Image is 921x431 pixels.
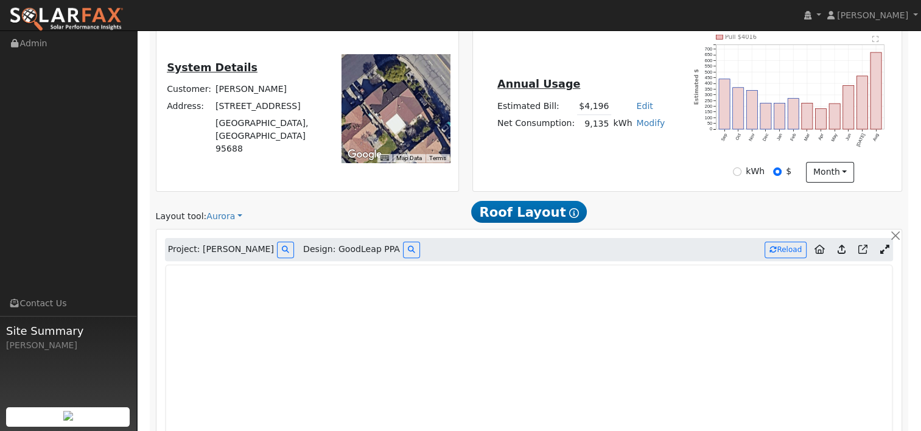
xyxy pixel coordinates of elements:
[815,108,826,129] rect: onclick=""
[704,69,712,74] text: 500
[806,162,854,183] button: month
[471,201,587,223] span: Roof Layout
[786,165,791,178] label: $
[704,52,712,57] text: 650
[833,240,850,259] a: Upload consumption to Aurora project
[830,132,838,142] text: May
[855,133,866,148] text: [DATE]
[773,167,782,176] input: $
[704,115,712,121] text: 100
[802,103,813,129] rect: onclick=""
[380,154,389,163] button: Keyboard shortcuts
[856,76,867,129] rect: onclick=""
[214,80,326,97] td: [PERSON_NAME]
[719,79,730,129] rect: onclick=""
[760,103,771,129] rect: onclick=""
[704,92,712,97] text: 300
[497,78,580,90] u: Annual Usage
[761,132,769,142] text: Dec
[853,240,872,259] a: Open in Aurora
[789,133,797,142] text: Feb
[167,61,257,74] u: System Details
[495,97,576,115] td: Estimated Bill:
[875,240,893,259] a: Shrink Aurora window
[732,87,743,129] rect: onclick=""
[63,411,73,421] img: retrieve
[704,97,712,103] text: 250
[704,63,712,69] text: 550
[746,90,757,129] rect: onclick=""
[872,133,880,142] text: Aug
[396,154,422,163] button: Map Data
[636,118,665,128] a: Modify
[429,155,446,161] a: Terms (opens in new tab)
[872,35,879,43] text: 
[843,85,854,129] rect: onclick=""
[214,97,326,114] td: [STREET_ADDRESS]
[817,132,825,141] text: Apr
[734,133,742,141] text: Oct
[748,132,756,142] text: Nov
[206,210,242,223] a: Aurora
[636,101,653,111] a: Edit
[870,52,881,129] rect: onclick=""
[6,323,130,339] span: Site Summary
[345,147,385,163] a: Open this area in Google Maps (opens a new window)
[829,103,840,129] rect: onclick=""
[577,97,611,115] td: $4,196
[746,165,765,178] label: kWh
[707,121,712,126] text: 50
[495,115,576,133] td: Net Consumption:
[303,243,400,256] span: Design: GoodLeap PPA
[704,109,712,114] text: 150
[168,243,274,256] span: Project: [PERSON_NAME]
[156,211,207,221] span: Layout tool:
[165,97,214,114] td: Address:
[611,115,634,133] td: kWh
[9,7,124,32] img: SolarFax
[720,133,728,142] text: Sep
[704,80,712,86] text: 400
[704,57,712,63] text: 600
[214,115,326,158] td: [GEOGRAPHIC_DATA], [GEOGRAPHIC_DATA] 95688
[788,98,799,129] rect: onclick=""
[704,86,712,91] text: 350
[704,46,712,52] text: 700
[774,103,785,129] rect: onclick=""
[803,132,811,142] text: Mar
[776,133,783,141] text: Jan
[844,133,852,141] text: Jun
[765,242,807,258] button: Reload
[837,10,908,20] span: [PERSON_NAME]
[569,208,579,218] i: Show Help
[345,147,385,163] img: Google
[6,339,130,352] div: [PERSON_NAME]
[704,75,712,80] text: 450
[693,69,699,105] text: Estimated $
[725,33,757,40] text: Pull $4016
[709,126,712,131] text: 0
[165,80,214,97] td: Customer:
[810,240,830,259] a: Aurora to Home
[704,103,712,109] text: 200
[577,115,611,133] td: 9,135
[733,167,741,176] input: kWh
